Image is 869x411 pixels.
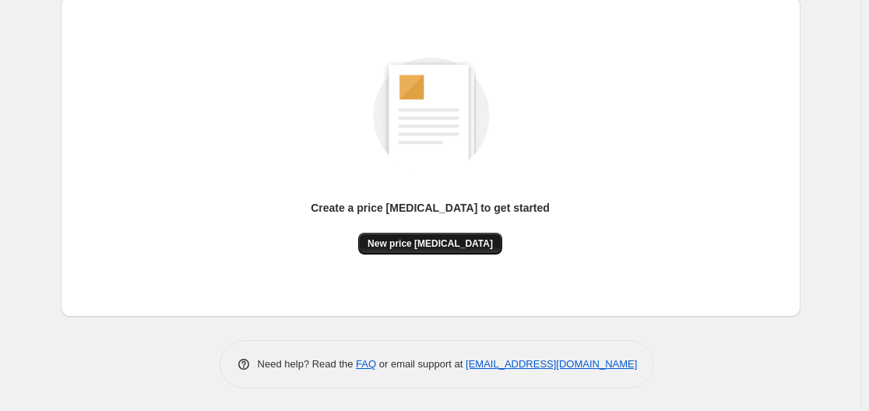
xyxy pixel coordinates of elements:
[356,358,376,370] a: FAQ
[358,233,502,255] button: New price [MEDICAL_DATA]
[466,358,637,370] a: [EMAIL_ADDRESS][DOMAIN_NAME]
[311,200,550,216] p: Create a price [MEDICAL_DATA] to get started
[376,358,466,370] span: or email support at
[258,358,357,370] span: Need help? Read the
[368,237,493,250] span: New price [MEDICAL_DATA]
